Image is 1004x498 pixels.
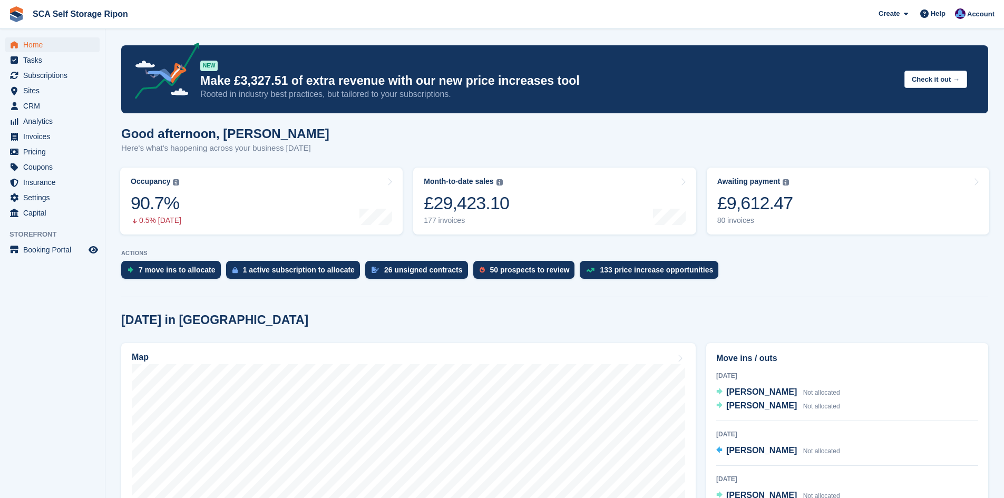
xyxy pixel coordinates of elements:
span: Not allocated [803,403,840,410]
img: price-adjustments-announcement-icon-8257ccfd72463d97f412b2fc003d46551f7dbcb40ab6d574587a9cd5c0d94... [126,43,200,103]
button: Check it out → [904,71,967,88]
a: 1 active subscription to allocate [226,261,365,284]
span: Invoices [23,129,86,144]
a: menu [5,160,100,174]
span: [PERSON_NAME] [726,446,797,455]
span: Settings [23,190,86,205]
a: menu [5,175,100,190]
span: Help [931,8,945,19]
span: [PERSON_NAME] [726,387,797,396]
div: £29,423.10 [424,192,509,214]
div: 26 unsigned contracts [384,266,463,274]
div: 7 move ins to allocate [139,266,216,274]
a: 26 unsigned contracts [365,261,473,284]
img: active_subscription_to_allocate_icon-d502201f5373d7db506a760aba3b589e785aa758c864c3986d89f69b8ff3... [232,267,238,274]
a: menu [5,53,100,67]
a: 7 move ins to allocate [121,261,226,284]
div: Month-to-date sales [424,177,493,186]
a: 50 prospects to review [473,261,580,284]
a: Month-to-date sales £29,423.10 177 invoices [413,168,696,235]
img: price_increase_opportunities-93ffe204e8149a01c8c9dc8f82e8f89637d9d84a8eef4429ea346261dce0b2c0.svg [586,268,594,272]
a: menu [5,83,100,98]
span: Subscriptions [23,68,86,83]
img: icon-info-grey-7440780725fd019a000dd9b08b2336e03edf1995a4989e88bcd33f0948082b44.svg [496,179,503,185]
div: 177 invoices [424,216,509,225]
a: Preview store [87,243,100,256]
span: Not allocated [803,447,840,455]
span: Insurance [23,175,86,190]
a: menu [5,144,100,159]
img: contract_signature_icon-13c848040528278c33f63329250d36e43548de30e8caae1d1a13099fd9432cc5.svg [372,267,379,273]
img: move_ins_to_allocate_icon-fdf77a2bb77ea45bf5b3d319d69a93e2d87916cf1d5bf7949dd705db3b84f3ca.svg [128,267,133,273]
span: Coupons [23,160,86,174]
a: SCA Self Storage Ripon [28,5,132,23]
div: 50 prospects to review [490,266,570,274]
a: menu [5,242,100,257]
a: menu [5,129,100,144]
div: Awaiting payment [717,177,781,186]
div: [DATE] [716,371,978,380]
span: Capital [23,206,86,220]
div: [DATE] [716,474,978,484]
img: prospect-51fa495bee0391a8d652442698ab0144808aea92771e9ea1ae160a38d050c398.svg [480,267,485,273]
span: Pricing [23,144,86,159]
span: Analytics [23,114,86,129]
p: Make £3,327.51 of extra revenue with our new price increases tool [200,73,896,89]
div: 133 price increase opportunities [600,266,713,274]
span: Create [879,8,900,19]
a: Awaiting payment £9,612.47 80 invoices [707,168,989,235]
a: menu [5,206,100,220]
span: Booking Portal [23,242,86,257]
a: [PERSON_NAME] Not allocated [716,399,840,413]
p: Rooted in industry best practices, but tailored to your subscriptions. [200,89,896,100]
div: NEW [200,61,218,71]
div: 90.7% [131,192,181,214]
a: menu [5,190,100,205]
a: [PERSON_NAME] Not allocated [716,386,840,399]
img: icon-info-grey-7440780725fd019a000dd9b08b2336e03edf1995a4989e88bcd33f0948082b44.svg [783,179,789,185]
span: [PERSON_NAME] [726,401,797,410]
div: £9,612.47 [717,192,793,214]
img: Sarah Race [955,8,966,19]
img: stora-icon-8386f47178a22dfd0bd8f6a31ec36ba5ce8667c1dd55bd0f319d3a0aa187defe.svg [8,6,24,22]
a: menu [5,37,100,52]
h2: Move ins / outs [716,352,978,365]
a: Occupancy 90.7% 0.5% [DATE] [120,168,403,235]
a: menu [5,114,100,129]
p: ACTIONS [121,250,988,257]
h2: [DATE] in [GEOGRAPHIC_DATA] [121,313,308,327]
img: icon-info-grey-7440780725fd019a000dd9b08b2336e03edf1995a4989e88bcd33f0948082b44.svg [173,179,179,185]
div: 0.5% [DATE] [131,216,181,225]
span: Storefront [9,229,105,240]
span: Account [967,9,995,19]
div: 1 active subscription to allocate [243,266,355,274]
span: CRM [23,99,86,113]
div: 80 invoices [717,216,793,225]
h2: Map [132,353,149,362]
span: Home [23,37,86,52]
p: Here's what's happening across your business [DATE] [121,142,329,154]
span: Not allocated [803,389,840,396]
a: 133 price increase opportunities [580,261,724,284]
h1: Good afternoon, [PERSON_NAME] [121,126,329,141]
a: menu [5,68,100,83]
a: menu [5,99,100,113]
span: Tasks [23,53,86,67]
a: [PERSON_NAME] Not allocated [716,444,840,458]
span: Sites [23,83,86,98]
div: [DATE] [716,429,978,439]
div: Occupancy [131,177,170,186]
